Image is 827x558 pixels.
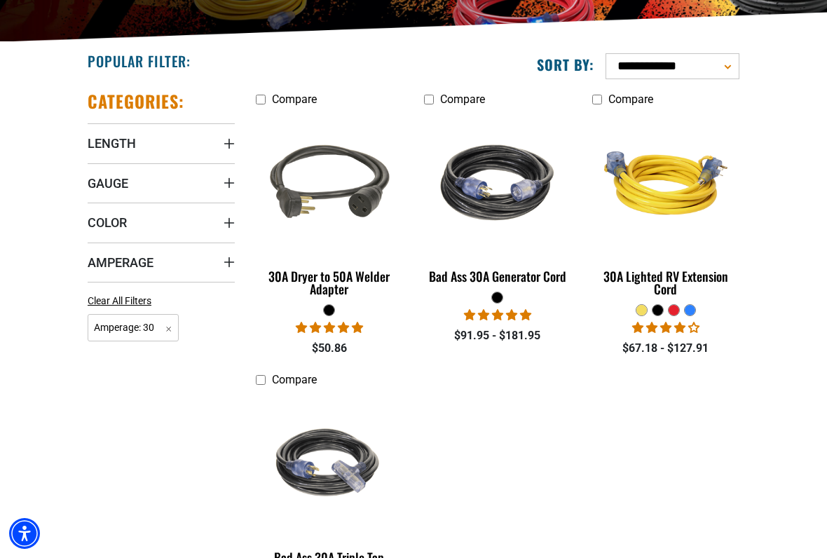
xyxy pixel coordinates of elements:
summary: Length [88,123,235,163]
span: Compare [272,373,317,386]
div: $50.86 [256,340,403,357]
span: Gauge [88,175,128,191]
summary: Gauge [88,163,235,203]
a: yellow 30A Lighted RV Extension Cord [592,113,739,304]
span: Compare [608,93,653,106]
div: $67.18 - $127.91 [592,340,739,357]
span: 5.00 stars [296,321,363,334]
a: Clear All Filters [88,294,157,308]
span: Clear All Filters [88,295,151,306]
span: Compare [440,93,485,106]
img: black [422,115,573,251]
div: Bad Ass 30A Generator Cord [424,270,571,283]
div: $91.95 - $181.95 [424,327,571,344]
span: Color [88,215,127,231]
summary: Color [88,203,235,242]
span: 4.11 stars [632,321,699,334]
span: Compare [272,93,317,106]
img: black [254,115,405,251]
div: 30A Lighted RV Extension Cord [592,270,739,295]
span: 5.00 stars [464,308,531,322]
span: Amperage: 30 [88,314,179,341]
h2: Categories: [88,90,184,112]
span: Amperage [88,254,153,271]
summary: Amperage [88,243,235,282]
img: yellow [590,115,741,251]
div: 30A Dryer to 50A Welder Adapter [256,270,403,295]
h2: Popular Filter: [88,52,191,70]
span: Length [88,135,136,151]
label: Sort by: [537,55,594,74]
a: black Bad Ass 30A Generator Cord [424,113,571,291]
img: black [254,395,405,531]
div: Accessibility Menu [9,518,40,549]
a: black 30A Dryer to 50A Welder Adapter [256,113,403,304]
a: Amperage: 30 [88,320,179,334]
